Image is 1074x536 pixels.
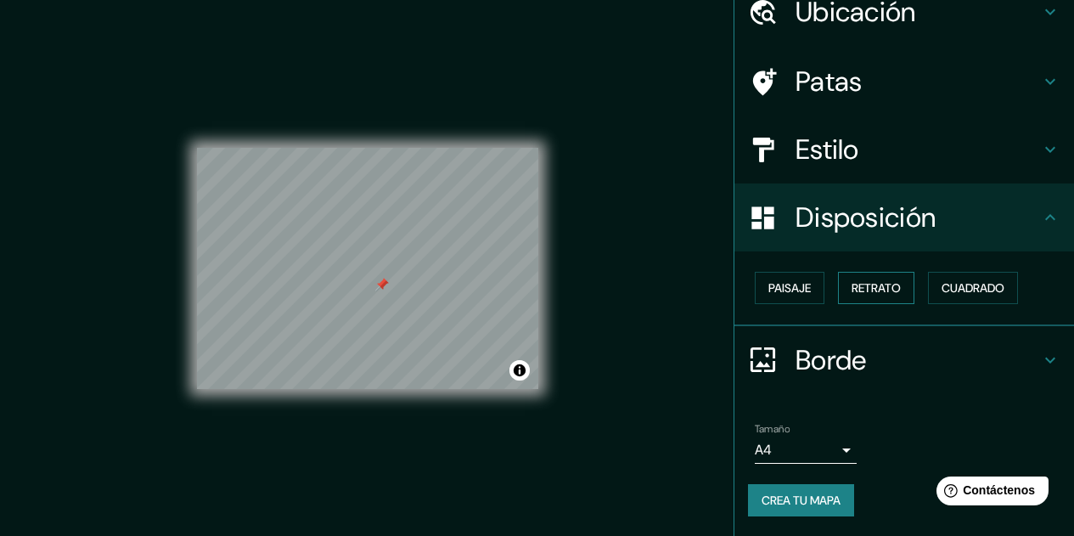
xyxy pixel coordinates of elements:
font: Borde [796,342,867,378]
font: Crea tu mapa [762,493,841,508]
font: Paisaje [768,280,811,296]
div: Patas [734,48,1074,116]
font: Estilo [796,132,859,167]
div: Estilo [734,116,1074,183]
button: Cuadrado [928,272,1018,304]
div: Disposición [734,183,1074,251]
div: Borde [734,326,1074,394]
iframe: Lanzador de widgets de ayuda [923,470,1055,517]
font: A4 [755,441,772,459]
div: A4 [755,437,857,464]
font: Patas [796,64,863,99]
button: Retrato [838,272,914,304]
font: Retrato [852,280,901,296]
button: Paisaje [755,272,824,304]
button: Crea tu mapa [748,484,854,516]
button: Activar o desactivar atribución [509,360,530,381]
font: Cuadrado [942,280,1004,296]
font: Disposición [796,200,936,235]
font: Tamaño [755,422,790,436]
canvas: Mapa [197,148,538,389]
